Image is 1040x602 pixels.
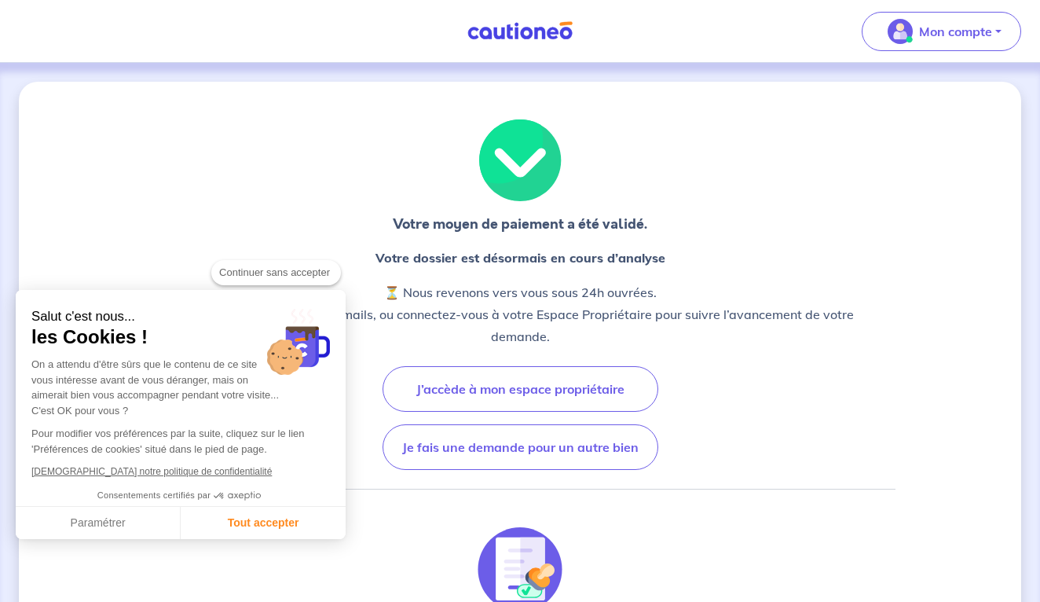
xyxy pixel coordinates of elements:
[383,424,658,470] button: Je fais une demande pour un autre bien
[31,466,272,477] a: [DEMOGRAPHIC_DATA] notre politique de confidentialité
[383,366,658,412] button: J’accède à mon espace propriétaire
[888,19,913,44] img: illu_account_valid_menu.svg
[862,12,1021,51] button: illu_account_valid_menu.svgMon compte
[31,357,330,418] div: On a attendu d'être sûrs que le contenu de ce site vous intéresse avant de vous déranger, mais on...
[157,281,883,347] p: ⏳ Nous revenons vers vous sous 24h ouvrées. ✉️ Pensez à surveiller vos mails, ou connectez-vous à...
[90,486,272,506] button: Consentements certifiés par
[393,214,647,234] p: Votre moyen de paiement a été validé.
[919,22,992,41] p: Mon compte
[31,325,330,349] span: les Cookies !
[219,265,333,281] span: Continuer sans accepter
[31,309,330,325] small: Salut c'est nous...
[461,21,579,41] img: Cautioneo
[375,250,665,266] strong: Votre dossier est désormais en cours d’analyse
[97,491,211,500] span: Consentements certifiés par
[211,260,341,285] button: Continuer sans accepter
[478,119,562,201] img: illu_valid.svg
[181,507,346,540] button: Tout accepter
[16,507,181,540] button: Paramétrer
[214,472,261,519] svg: Axeptio
[31,426,330,457] p: Pour modifier vos préférences par la suite, cliquez sur le lien 'Préférences de cookies' situé da...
